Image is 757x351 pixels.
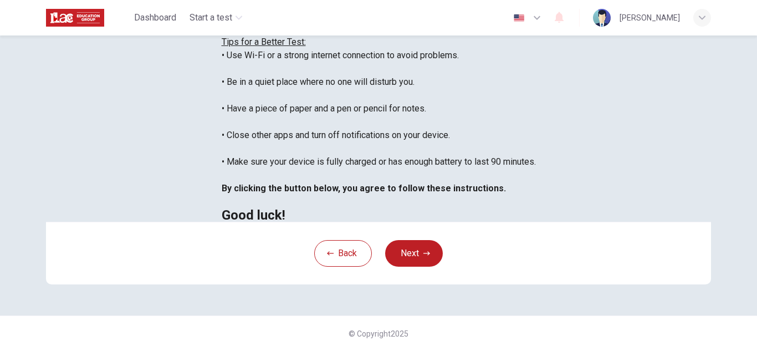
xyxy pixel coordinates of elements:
span: Start a test [190,11,232,24]
button: Next [385,240,443,267]
u: Tips for a Better Test: [222,37,306,47]
button: Dashboard [130,8,181,28]
img: ILAC logo [46,7,104,29]
img: Profile picture [593,9,611,27]
div: [PERSON_NAME] [620,11,680,24]
span: © Copyright 2025 [349,329,408,338]
span: Dashboard [134,11,176,24]
b: By clicking the button below, you agree to follow these instructions. [222,183,506,194]
button: Back [314,240,372,267]
button: Start a test [185,8,247,28]
h2: Good luck! [222,208,536,222]
a: ILAC logo [46,7,130,29]
img: en [512,14,526,22]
